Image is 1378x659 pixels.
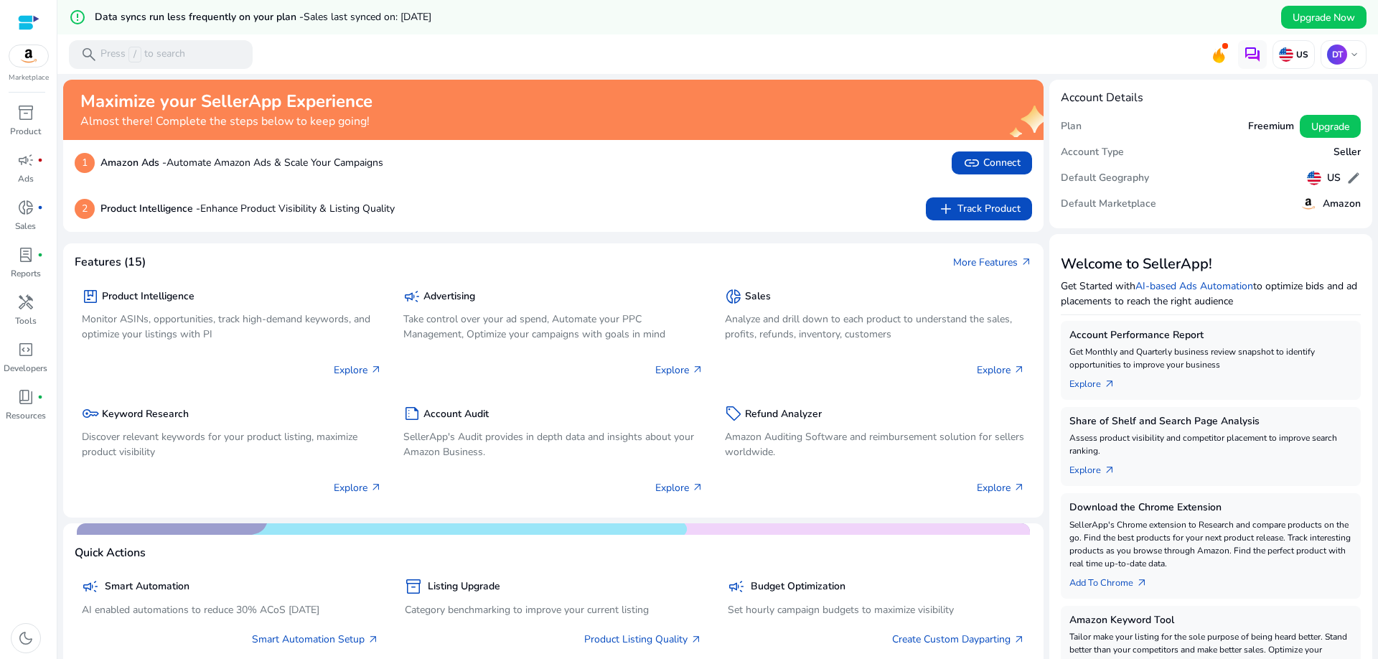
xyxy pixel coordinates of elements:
[334,363,382,378] p: Explore
[1293,49,1308,60] p: US
[751,581,845,593] h5: Budget Optimization
[9,73,49,83] p: Marketplace
[1346,171,1361,185] span: edit
[1061,198,1156,210] h5: Default Marketplace
[17,104,34,121] span: inventory_2
[1061,121,1082,133] h5: Plan
[17,151,34,169] span: campaign
[1279,47,1293,62] img: us.svg
[745,408,822,421] h5: Refund Analyzer
[1248,121,1294,133] h5: Freemium
[80,91,372,112] h2: Maximize your SellerApp Experience
[725,312,1025,342] p: Analyze and drill down to each product to understand the sales, profits, refunds, inventory, cust...
[15,220,36,233] p: Sales
[370,364,382,375] span: arrow_outward
[1069,329,1352,342] h5: Account Performance Report
[10,125,41,138] p: Product
[1061,172,1149,184] h5: Default Geography
[423,408,489,421] h5: Account Audit
[1349,49,1360,60] span: keyboard_arrow_down
[75,199,95,219] p: 2
[1311,119,1349,134] span: Upgrade
[690,634,702,645] span: arrow_outward
[405,602,702,617] p: Category benchmarking to improve your current listing
[334,480,382,495] p: Explore
[977,363,1025,378] p: Explore
[892,632,1025,647] a: Create Custom Dayparting
[1104,378,1115,390] span: arrow_outward
[937,200,955,218] span: add
[1135,279,1253,293] a: AI-based Ads Automation
[1061,146,1124,159] h5: Account Type
[1323,198,1361,210] h5: Amazon
[403,405,421,422] span: summarize
[102,291,194,303] h5: Product Intelligence
[725,405,742,422] span: sell
[1136,577,1148,589] span: arrow_outward
[37,394,43,400] span: fiber_manual_record
[963,154,1021,172] span: Connect
[1104,464,1115,476] span: arrow_outward
[82,578,99,595] span: campaign
[926,197,1032,220] button: addTrack Product
[1069,518,1352,570] p: SellerApp's Chrome extension to Research and compare products on the go. Find the best products f...
[37,205,43,210] span: fiber_manual_record
[1307,171,1321,185] img: us.svg
[100,47,185,62] p: Press to search
[17,199,34,216] span: donut_small
[692,364,703,375] span: arrow_outward
[304,10,431,24] span: Sales last synced on: [DATE]
[95,11,431,24] h5: Data syncs run less frequently on your plan -
[1300,115,1361,138] button: Upgrade
[1069,345,1352,371] p: Get Monthly and Quarterly business review snapshot to identify opportunities to improve your busi...
[82,602,379,617] p: AI enabled automations to reduce 30% ACoS [DATE]
[75,153,95,173] p: 1
[655,480,703,495] p: Explore
[15,314,37,327] p: Tools
[75,546,146,560] h4: Quick Actions
[1021,256,1032,268] span: arrow_outward
[423,291,475,303] h5: Advertising
[725,288,742,305] span: donut_small
[405,578,422,595] span: inventory_2
[1069,570,1159,590] a: Add To Chrome
[128,47,141,62] span: /
[252,632,379,647] a: Smart Automation Setup
[9,45,48,67] img: amazon.svg
[17,388,34,406] span: book_4
[1061,91,1143,105] h4: Account Details
[1013,482,1025,493] span: arrow_outward
[728,578,745,595] span: campaign
[82,288,99,305] span: package
[403,429,703,459] p: SellerApp's Audit provides in depth data and insights about your Amazon Business.
[82,429,382,459] p: Discover relevant keywords for your product listing, maximize product visibility
[17,294,34,311] span: handyman
[428,581,500,593] h5: Listing Upgrade
[692,482,703,493] span: arrow_outward
[100,201,395,216] p: Enhance Product Visibility & Listing Quality
[75,256,146,269] h4: Features (15)
[100,156,167,169] b: Amazon Ads -
[1069,431,1352,457] p: Assess product visibility and competitor placement to improve search ranking.
[367,634,379,645] span: arrow_outward
[1069,614,1352,627] h5: Amazon Keyword Tool
[1069,416,1352,428] h5: Share of Shelf and Search Page Analysis
[17,341,34,358] span: code_blocks
[725,429,1025,459] p: Amazon Auditing Software and reimbursement solution for sellers worldwide.
[105,581,189,593] h5: Smart Automation
[1327,172,1341,184] h5: US
[80,115,372,128] h4: Almost there! Complete the steps below to keep going!
[100,155,383,170] p: Automate Amazon Ads & Scale Your Campaigns
[11,267,41,280] p: Reports
[100,202,200,215] b: Product Intelligence -
[17,630,34,647] span: dark_mode
[1061,256,1361,273] h3: Welcome to SellerApp!
[584,632,702,647] a: Product Listing Quality
[17,246,34,263] span: lab_profile
[952,151,1032,174] button: linkConnect
[69,9,86,26] mat-icon: error_outline
[80,46,98,63] span: search
[370,482,382,493] span: arrow_outward
[1013,634,1025,645] span: arrow_outward
[655,363,703,378] p: Explore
